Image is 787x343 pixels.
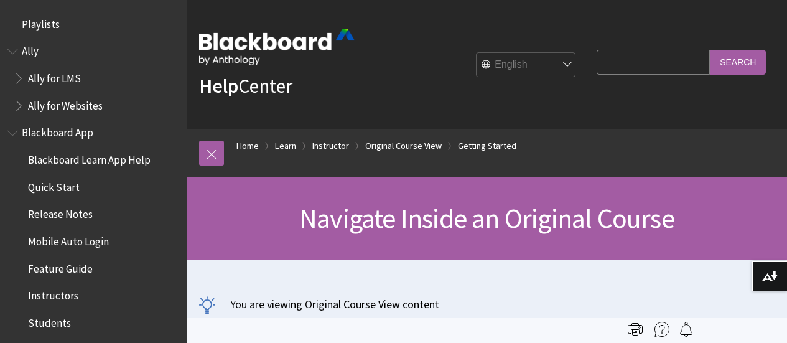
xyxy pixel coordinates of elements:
[7,41,179,116] nav: Book outline for Anthology Ally Help
[28,231,109,248] span: Mobile Auto Login
[299,201,674,235] span: Navigate Inside an Original Course
[28,204,93,221] span: Release Notes
[679,322,694,337] img: Follow this page
[199,29,355,65] img: Blackboard by Anthology
[628,322,643,337] img: Print
[199,73,292,98] a: HelpCenter
[199,296,775,312] p: You are viewing Original Course View content
[22,14,60,31] span: Playlists
[28,177,80,194] span: Quick Start
[28,68,81,85] span: Ally for LMS
[710,50,766,74] input: Search
[28,149,151,166] span: Blackboard Learn App Help
[477,53,576,78] select: Site Language Selector
[199,73,238,98] strong: Help
[22,123,93,139] span: Blackboard App
[654,322,669,337] img: More help
[458,138,516,154] a: Getting Started
[236,138,259,154] a: Home
[22,41,39,58] span: Ally
[275,138,296,154] a: Learn
[28,95,103,112] span: Ally for Websites
[312,138,349,154] a: Instructor
[28,258,93,275] span: Feature Guide
[365,138,442,154] a: Original Course View
[28,286,78,303] span: Instructors
[28,312,71,329] span: Students
[7,14,179,35] nav: Book outline for Playlists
